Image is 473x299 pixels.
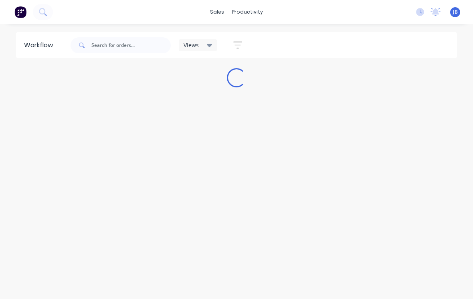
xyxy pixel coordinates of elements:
[206,6,228,18] div: sales
[184,41,199,49] span: Views
[14,6,26,18] img: Factory
[453,8,458,16] span: JB
[24,40,57,50] div: Workflow
[91,37,171,53] input: Search for orders...
[228,6,267,18] div: productivity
